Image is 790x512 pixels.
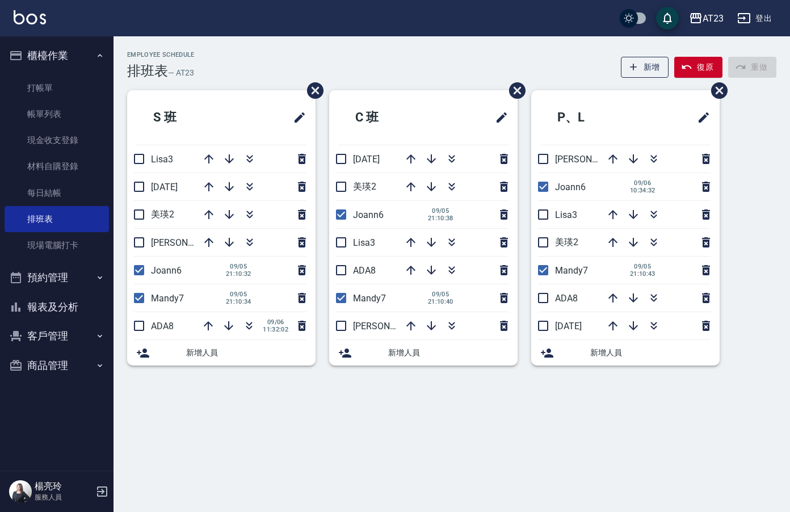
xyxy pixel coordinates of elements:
div: 新增人員 [531,340,720,366]
span: [DATE] [151,182,178,192]
span: 21:10:34 [226,298,251,305]
span: Joann6 [353,209,384,220]
span: Lisa3 [151,154,173,165]
a: 打帳單 [5,75,109,101]
button: 預約管理 [5,263,109,292]
span: Mandy7 [555,265,588,276]
span: [DATE] [353,154,380,165]
span: [PERSON_NAME]19 [151,237,229,248]
a: 現金收支登錄 [5,127,109,153]
span: 新增人員 [590,347,711,359]
h3: 排班表 [127,63,168,79]
p: 服務人員 [35,492,93,502]
button: save [656,7,679,30]
span: 美瑛2 [353,181,376,192]
span: Mandy7 [151,293,184,304]
span: 美瑛2 [555,237,578,247]
span: 09/06 [263,318,288,326]
span: 新增人員 [186,347,306,359]
span: 09/05 [226,291,251,298]
button: 登出 [733,8,776,29]
span: Mandy7 [353,293,386,304]
h5: 楊亮玲 [35,481,93,492]
a: 排班表 [5,206,109,232]
button: AT23 [684,7,728,30]
a: 材料自購登錄 [5,153,109,179]
span: [DATE] [555,321,582,331]
span: Lisa3 [555,209,577,220]
img: Logo [14,10,46,24]
span: 刪除班表 [501,74,527,107]
span: 刪除班表 [703,74,729,107]
a: 每日結帳 [5,180,109,206]
span: Joann6 [555,182,586,192]
span: 11:32:02 [263,326,288,333]
span: 09/05 [428,291,453,298]
span: 09/05 [428,207,453,215]
span: 09/06 [630,179,655,187]
span: 21:10:38 [428,215,453,222]
span: 美瑛2 [151,209,174,220]
span: 21:10:40 [428,298,453,305]
span: ADA8 [555,293,578,304]
h6: — AT23 [168,67,194,79]
button: 客戶管理 [5,321,109,351]
span: 修改班表的標題 [286,104,306,131]
a: 現場電腦打卡 [5,232,109,258]
span: 修改班表的標題 [488,104,509,131]
button: 報表及分析 [5,292,109,322]
span: [PERSON_NAME]19 [555,154,633,165]
span: 刪除班表 [299,74,325,107]
h2: Employee Schedule [127,51,195,58]
span: [PERSON_NAME]19 [353,321,431,331]
button: 新增 [621,57,669,78]
span: 21:10:32 [226,270,251,278]
span: 修改班表的標題 [690,104,711,131]
button: 商品管理 [5,351,109,380]
h2: S 班 [136,97,239,138]
span: ADA8 [151,321,174,331]
span: 09/05 [630,263,655,270]
img: Person [9,480,32,503]
span: ADA8 [353,265,376,276]
span: 新增人員 [388,347,509,359]
button: 復原 [674,57,722,78]
a: 帳單列表 [5,101,109,127]
h2: P、L [540,97,646,138]
span: 10:34:32 [630,187,655,194]
button: 櫃檯作業 [5,41,109,70]
div: AT23 [703,11,724,26]
h2: C 班 [338,97,442,138]
span: 21:10:43 [630,270,655,278]
span: Joann6 [151,265,182,276]
div: 新增人員 [329,340,518,366]
div: 新增人員 [127,340,316,366]
span: 09/05 [226,263,251,270]
span: Lisa3 [353,237,375,248]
